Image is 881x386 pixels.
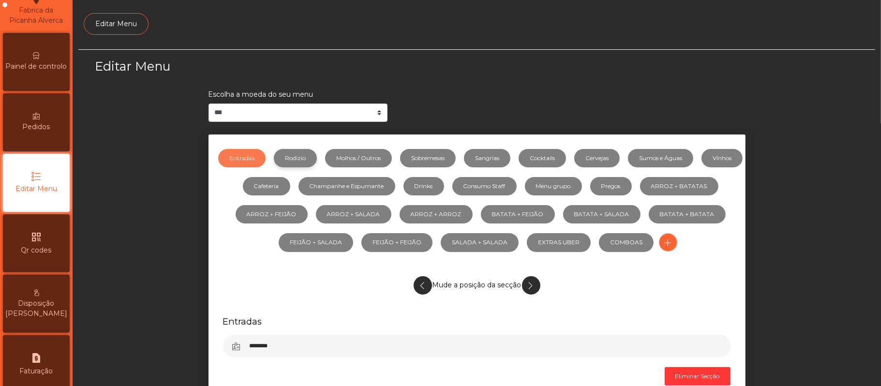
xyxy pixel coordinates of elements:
[236,205,308,223] a: ARROZ + FEIJÃO
[649,205,726,223] a: BATATA + BATATA
[452,177,517,195] a: Consumo Staff
[481,205,555,223] a: BATATA + FEIJÃO
[15,184,57,194] span: Editar Menu
[21,245,52,255] span: Qr codes
[519,149,566,167] a: Cocktails
[30,231,42,243] i: qr_code
[316,205,391,223] a: ARROZ + SALADA
[95,58,474,75] h3: Editar Menu
[6,61,67,72] span: Painel de controlo
[361,233,433,252] a: FEIJÃO + FEIJÃO
[223,315,731,327] h5: Entradas
[30,352,42,364] i: request_page
[640,177,718,195] a: ARROZ + BATATAS
[400,205,473,223] a: ARROZ + ARROZ
[23,122,50,132] span: Pedidos
[274,149,317,167] a: Rodizio
[702,149,743,167] a: Vinhos
[665,367,731,386] button: Eliminar Secção
[527,233,591,252] a: EXTRAS UBER
[441,233,519,252] a: SALADA + SALADA
[525,177,582,195] a: Menu grupo
[243,177,290,195] a: Cafeteria
[574,149,620,167] a: Cervejas
[5,298,67,319] span: Disposição [PERSON_NAME]
[325,149,392,167] a: Molhos / Outros
[400,149,456,167] a: Sobremesas
[223,271,731,299] div: Mude a posição da secção
[279,233,353,252] a: FEIJÃO + SALADA
[84,13,149,35] a: Editar Menu
[403,177,444,195] a: Drinks
[299,177,395,195] a: Champanhe e Espumante
[209,89,314,100] label: Escolha a moeda do seu menu
[599,233,654,252] a: COMBOAS
[563,205,641,223] a: BATATA + SALADA
[590,177,632,195] a: Pregos
[218,149,266,167] a: Entradas
[628,149,693,167] a: Sumos e Águas
[20,366,53,376] span: Faturação
[464,149,510,167] a: Sangrias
